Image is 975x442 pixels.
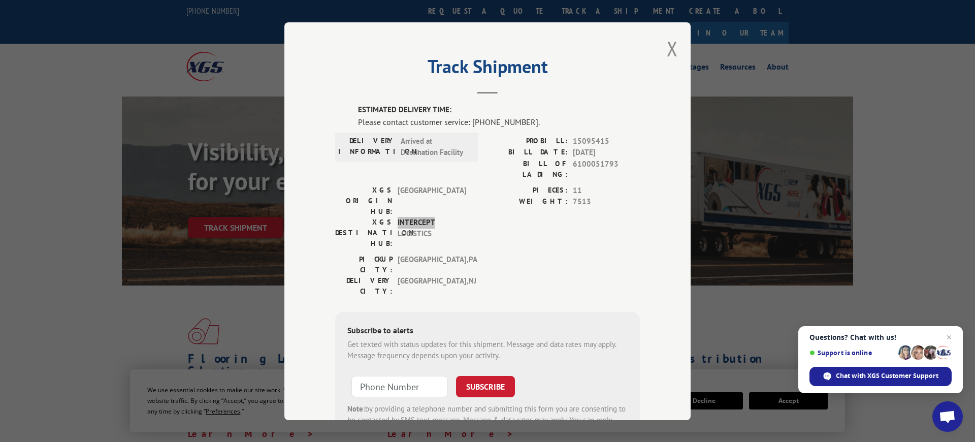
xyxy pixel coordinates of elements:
[401,135,469,158] span: Arrived at Destination Facility
[358,104,640,116] label: ESTIMATED DELIVERY TIME:
[335,216,393,248] label: XGS DESTINATION HUB:
[809,367,952,386] div: Chat with XGS Customer Support
[943,331,955,343] span: Close chat
[573,196,640,208] span: 7513
[347,403,628,437] div: by providing a telephone number and submitting this form you are consenting to be contacted by SM...
[573,147,640,159] span: [DATE]
[487,135,568,147] label: PROBILL:
[335,254,393,275] label: PICKUP CITY:
[809,349,895,357] span: Support is online
[487,184,568,196] label: PIECES:
[456,375,515,397] button: SUBSCRIBE
[338,135,396,158] label: DELIVERY INFORMATION:
[358,115,640,128] div: Please contact customer service: [PHONE_NUMBER].
[347,324,628,338] div: Subscribe to alerts
[836,371,938,381] span: Chat with XGS Customer Support
[347,338,628,361] div: Get texted with status updates for this shipment. Message and data rates may apply. Message frequ...
[335,275,393,296] label: DELIVERY CITY:
[573,135,640,147] span: 15095415
[573,184,640,196] span: 11
[398,275,466,296] span: [GEOGRAPHIC_DATA] , NJ
[667,35,678,62] button: Close modal
[487,147,568,159] label: BILL DATE:
[398,254,466,275] span: [GEOGRAPHIC_DATA] , PA
[487,196,568,208] label: WEIGHT:
[932,401,963,432] div: Open chat
[573,158,640,179] span: 6100051793
[398,216,466,248] span: INTERCEPT LOGISTICS
[487,158,568,179] label: BILL OF LADING:
[398,184,466,216] span: [GEOGRAPHIC_DATA]
[335,59,640,79] h2: Track Shipment
[335,184,393,216] label: XGS ORIGIN HUB:
[351,375,448,397] input: Phone Number
[809,333,952,341] span: Questions? Chat with us!
[347,403,365,413] strong: Note:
